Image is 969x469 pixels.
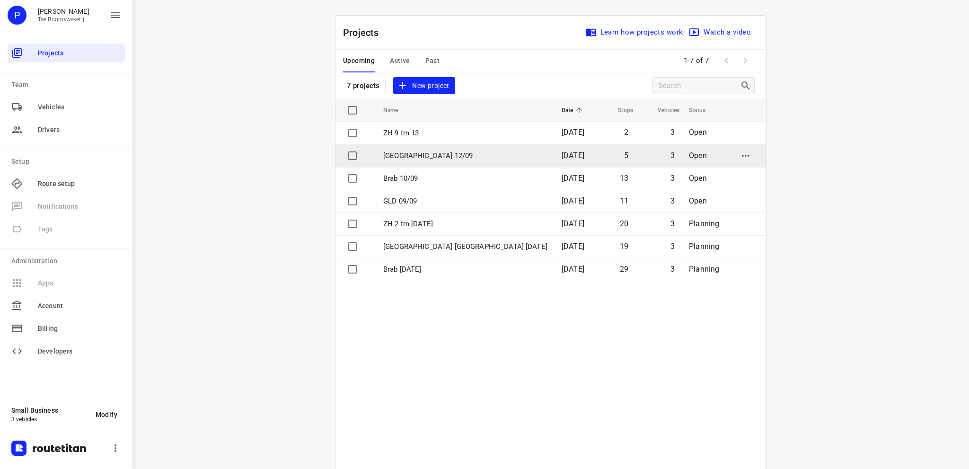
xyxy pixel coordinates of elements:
div: Drivers [8,120,125,139]
div: Vehicles [8,97,125,116]
span: Open [689,174,707,183]
div: Billing [8,319,125,338]
p: Peter Tas [38,8,89,15]
div: Projects [8,44,125,62]
span: Planning [689,242,719,251]
span: 3 [670,151,675,160]
span: [DATE] [562,219,584,228]
div: Route setup [8,174,125,193]
p: Setup [11,157,125,167]
span: Available only on our Business plan [8,218,125,240]
input: Search projects [659,79,740,93]
span: Vehicles [645,105,679,116]
div: Search [740,80,754,91]
div: Developers [8,342,125,361]
span: 19 [620,242,628,251]
span: Upcoming [343,55,375,67]
span: Next Page [736,51,755,70]
span: 3 [670,219,675,228]
span: Previous Page [717,51,736,70]
span: Planning [689,219,719,228]
button: Modify [88,406,125,423]
span: Drivers [38,125,121,135]
span: Name [383,105,411,116]
span: 13 [620,174,628,183]
p: Brab 3 sept [383,264,547,275]
span: Modify [96,411,117,418]
span: 3 [670,174,675,183]
span: Past [425,55,440,67]
span: 3 [670,128,675,137]
p: Small Business [11,407,88,414]
p: Team [11,80,125,90]
span: Account [38,301,121,311]
p: Tas Boomkwekerij [38,16,89,23]
span: Open [689,128,707,137]
span: Projects [38,48,121,58]
span: Vehicles [38,102,121,112]
span: Developers [38,346,121,356]
div: Account [8,296,125,315]
p: ZH 9 tm 13 [383,128,547,139]
span: 29 [620,265,628,274]
button: New project [393,77,455,95]
span: Available only on our Business plan [8,272,125,294]
span: 11 [620,196,628,205]
span: 2 [624,128,628,137]
span: 1-7 of 7 [680,51,713,71]
p: ZH 2 tm 6 sept [383,219,547,230]
p: 3 vehicles [11,416,88,423]
span: [DATE] [562,174,584,183]
span: 20 [620,219,628,228]
p: 7 projects [347,81,379,90]
p: Administration [11,256,125,266]
span: 3 [670,265,675,274]
span: New project [399,80,449,92]
span: Open [689,151,707,160]
span: [DATE] [562,151,584,160]
span: [DATE] [562,265,584,274]
span: Available only on our Business plan [8,195,125,218]
span: Planning [689,265,719,274]
span: Stops [606,105,633,116]
span: 3 [670,196,675,205]
div: P [8,6,26,25]
span: 5 [624,151,628,160]
p: Utrecht NH 5 september [383,241,547,252]
span: [DATE] [562,242,584,251]
span: [DATE] [562,128,584,137]
span: Route setup [38,179,121,189]
span: Status [689,105,718,116]
span: 3 [670,242,675,251]
p: GLD 09/09 [383,196,547,207]
span: Billing [38,324,121,334]
span: Date [562,105,586,116]
p: [GEOGRAPHIC_DATA] 12/09 [383,150,547,161]
span: Open [689,196,707,205]
p: Projects [343,26,387,40]
span: Active [390,55,410,67]
p: Brab 10/09 [383,173,547,184]
span: [DATE] [562,196,584,205]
